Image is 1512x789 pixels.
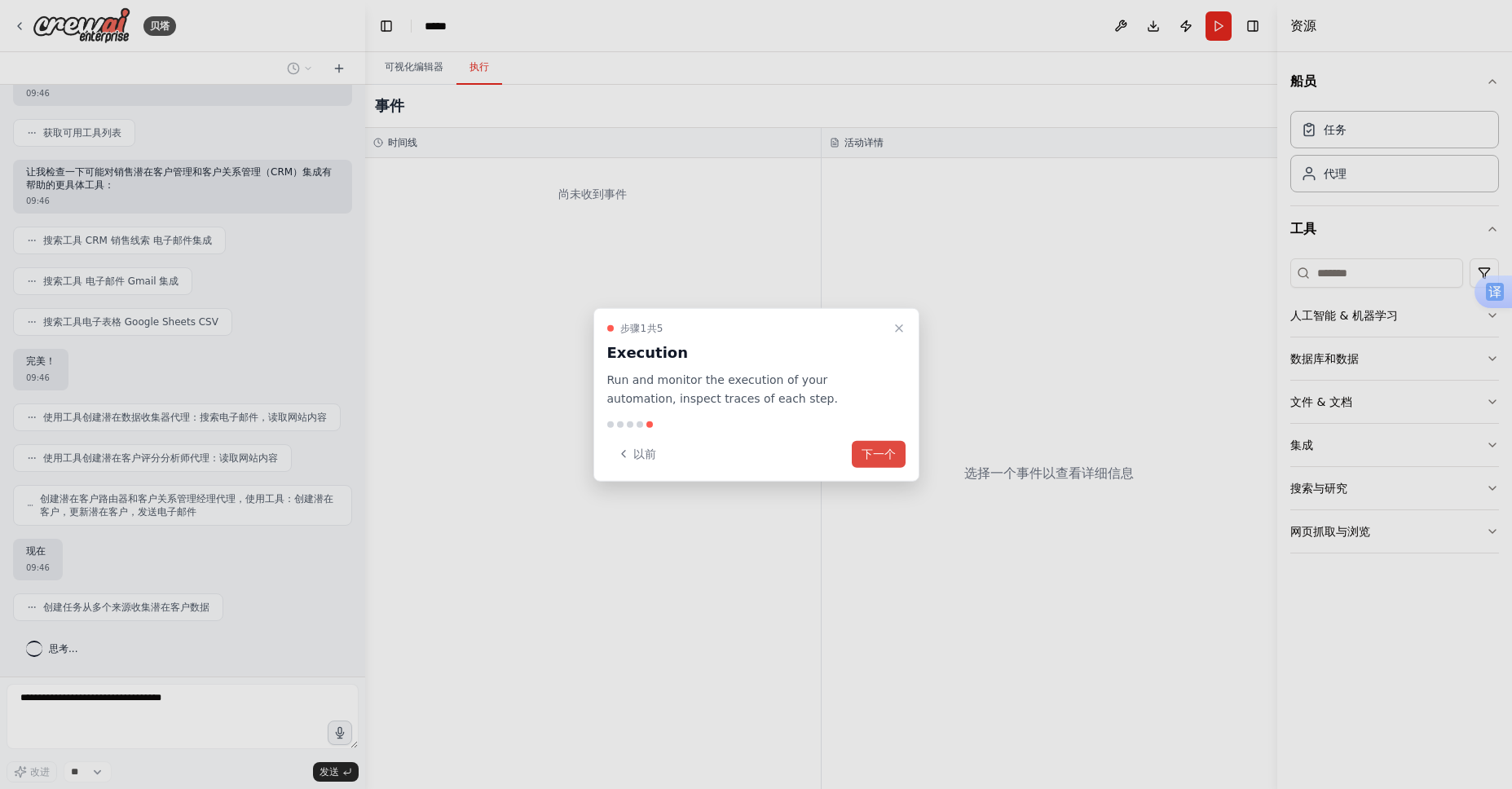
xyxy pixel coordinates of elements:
[607,440,666,467] button: 以前
[889,319,909,338] button: 关闭引导
[607,371,886,408] p: Run and monitor the execution of your automation, inspect traces of each step.
[633,447,656,460] font: 以前
[375,15,398,37] button: 隐藏左侧边栏
[852,440,906,467] button: 下一个
[620,323,641,334] font: 步骤
[646,323,656,334] font: 共
[656,323,663,334] font: 5
[640,323,646,334] font: 1
[862,447,896,460] font: 下一个
[607,342,886,364] h3: Execution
